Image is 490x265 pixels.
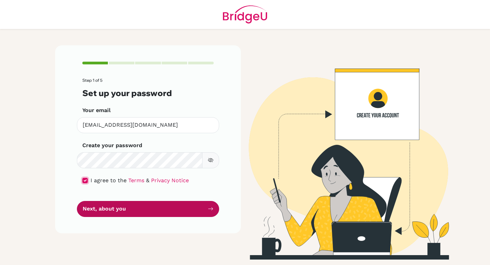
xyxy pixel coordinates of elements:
[146,177,149,184] span: &
[77,201,219,217] button: Next, about you
[77,117,219,133] input: Insert your email*
[128,177,144,184] a: Terms
[82,106,111,114] label: Your email
[82,141,142,150] label: Create your password
[91,177,127,184] span: I agree to the
[151,177,189,184] a: Privacy Notice
[82,88,214,98] h3: Set up your password
[82,78,102,83] span: Step 1 of 5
